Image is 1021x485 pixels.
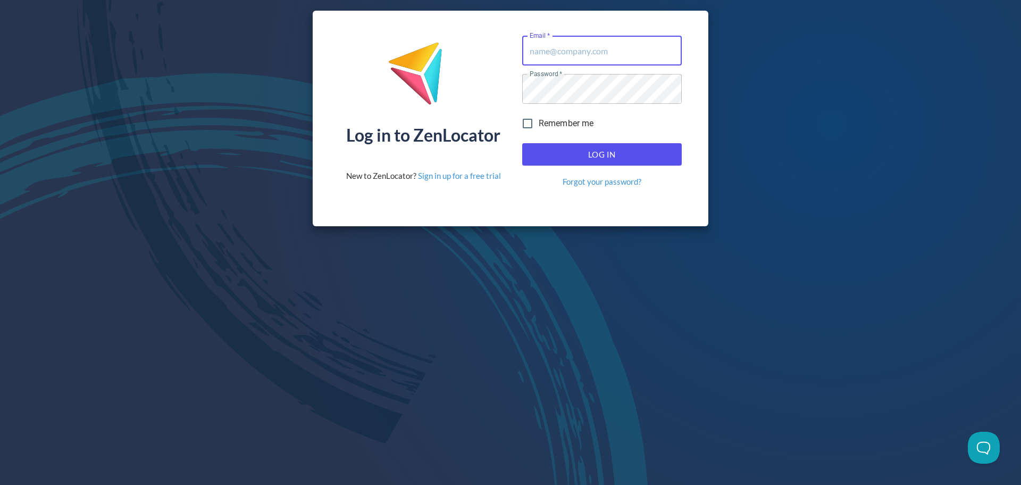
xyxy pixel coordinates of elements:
a: Forgot your password? [563,176,641,187]
img: ZenLocator [388,42,459,113]
div: New to ZenLocator? [346,170,501,182]
span: Remember me [539,117,594,130]
a: Sign in up for a free trial [418,171,501,180]
span: Log In [534,147,670,161]
input: name@company.com [522,36,682,65]
iframe: Toggle Customer Support [968,432,1000,464]
div: Log in to ZenLocator [346,127,500,144]
button: Log In [522,143,682,166]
